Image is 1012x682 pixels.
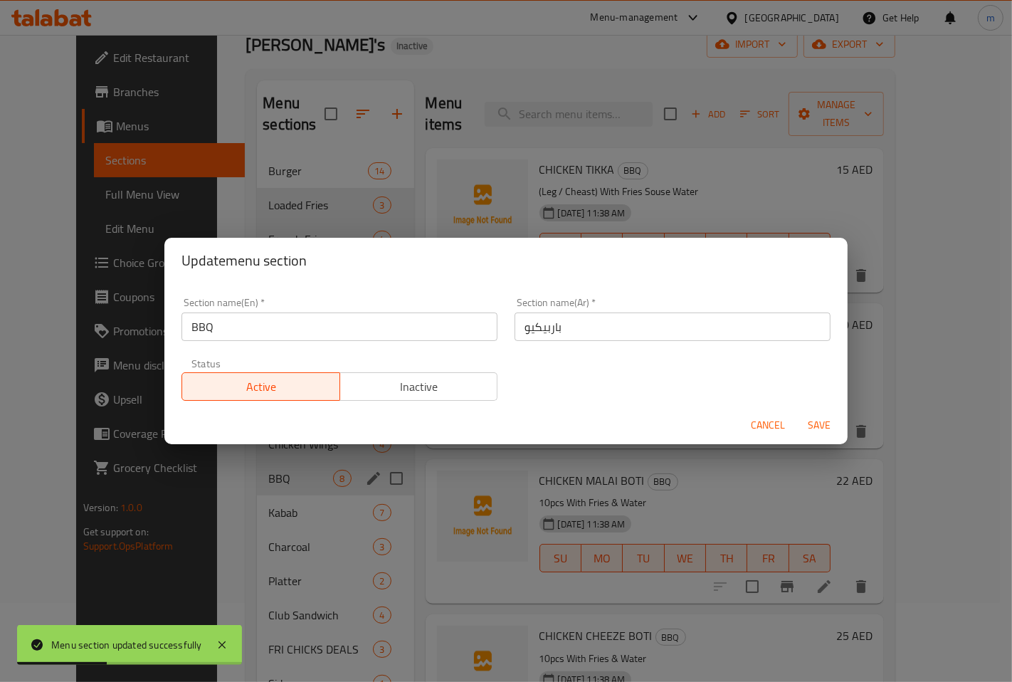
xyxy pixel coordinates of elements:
[181,313,497,341] input: Please enter section name(en)
[515,313,831,341] input: Please enter section name(ar)
[51,637,202,653] div: Menu section updated successfully
[346,377,492,397] span: Inactive
[181,372,340,401] button: Active
[188,377,334,397] span: Active
[339,372,498,401] button: Inactive
[802,416,836,434] span: Save
[751,416,785,434] span: Cancel
[745,412,791,439] button: Cancel
[181,249,831,272] h2: Update menu section
[796,412,842,439] button: Save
